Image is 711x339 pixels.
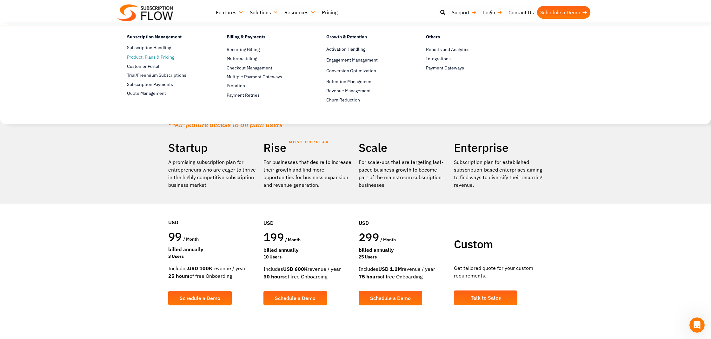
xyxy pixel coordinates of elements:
[127,53,204,61] a: Product, Plans & Pricing
[247,6,281,19] a: Solutions
[117,4,173,21] img: Subscriptionflow
[127,81,173,88] span: Subscription Payments
[263,254,352,260] div: 10 Users
[180,296,220,301] span: Schedule a Demo
[454,158,543,189] p: Subscription plan for established subscription-based enterprises aiming to find ways to diversify...
[275,296,316,301] span: Schedule a Demo
[480,6,505,19] a: Login
[326,96,404,104] a: Churn Reduction
[426,55,503,62] a: Integrations
[263,140,352,155] h2: Rise
[359,265,448,280] div: Includes revenue / year of free Onboarding
[359,254,448,260] div: 25 Users
[426,46,469,53] span: Reports and Analytics
[263,246,352,254] div: Billed Annually
[263,230,284,244] span: 199
[326,97,360,103] span: Churn Reduction
[454,264,543,279] p: Get tailored quote for your custom requirements.
[227,46,304,53] a: Recurring Billing
[168,229,182,244] span: 99
[426,55,451,62] span: Integrations
[326,78,404,86] a: Retention Management
[227,46,260,53] span: Recurring Billing
[378,266,402,272] strong: USD 1.2M
[426,46,503,53] a: Reports and Analytics
[454,140,543,155] h2: Enterprise
[168,253,257,260] div: 3 Users
[227,92,260,99] span: Payment Retries
[285,237,301,243] span: / month
[227,73,304,81] a: Multiple Payment Gateways
[426,33,503,42] h4: Others
[426,65,464,71] span: Payment Gateways
[326,46,404,53] a: Activation Handling
[537,6,590,19] a: Schedule a Demo
[319,6,341,19] a: Pricing
[454,237,493,251] span: Custom
[127,63,159,70] span: Customer Portal
[370,296,411,301] span: Schedule a Demo
[263,158,352,189] div: For businesses that desire to increase their growth and find more opportunities for business expa...
[227,33,304,42] h4: Billing & Payments
[426,64,503,72] a: Payment Gateways
[283,266,308,272] strong: USD 600K
[505,6,537,19] a: Contact Us
[471,295,501,300] span: Talk to Sales
[127,54,174,61] span: Product, Plans & Pricing
[263,273,285,280] strong: 50 hours
[326,78,373,85] span: Retention Management
[168,158,257,189] p: A promising subscription plan for entrepreneurs who are eager to thrive in the highly competitive...
[188,265,212,271] strong: USD 100K
[326,88,371,94] span: Revenue Management
[168,199,257,229] div: USD
[326,87,404,95] a: Revenue Management
[359,291,422,305] a: Schedule a Demo
[359,200,448,230] div: USD
[183,236,199,242] span: / month
[326,33,404,42] h4: Growth & Retention
[359,273,380,280] strong: 75 hours
[281,6,319,19] a: Resources
[168,291,232,305] a: Schedule a Demo
[127,44,204,52] a: Subscription Handling
[449,6,480,19] a: Support
[227,65,272,71] span: Checkout Management
[380,237,396,243] span: / month
[127,33,204,42] h4: Subscription Management
[227,64,304,72] a: Checkout Management
[127,90,204,97] a: Quote Management
[227,55,304,62] a: Metered Billing
[168,264,257,280] div: Includes revenue / year of free Onboarding
[326,67,404,75] a: Conversion Optimization
[263,265,352,280] div: Includes revenue / year of free Onboarding
[263,291,327,305] a: Schedule a Demo
[689,317,705,333] iframe: Intercom live chat
[227,82,304,90] a: Proration
[168,273,189,279] strong: 25 hours
[213,6,247,19] a: Features
[127,62,204,70] a: Customer Portal
[454,290,517,305] a: Talk to Sales
[359,230,379,244] span: 299
[359,158,448,189] div: For scale-ups that are targeting fast-paced business growth to become part of the mainstream subs...
[127,81,204,88] a: Subscription Payments
[263,200,352,230] div: USD
[227,91,304,99] a: Payment Retries
[127,72,204,79] a: Trial/Freemium Subscriptions
[168,120,283,129] em: **All-feature access to all plan users
[326,56,404,64] a: Engagement Management
[359,140,448,155] h2: Scale
[289,135,329,149] span: MOST POPULAR
[168,245,257,253] div: Billed Annually
[168,140,257,155] h2: Startup
[359,246,448,254] div: Billed Annually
